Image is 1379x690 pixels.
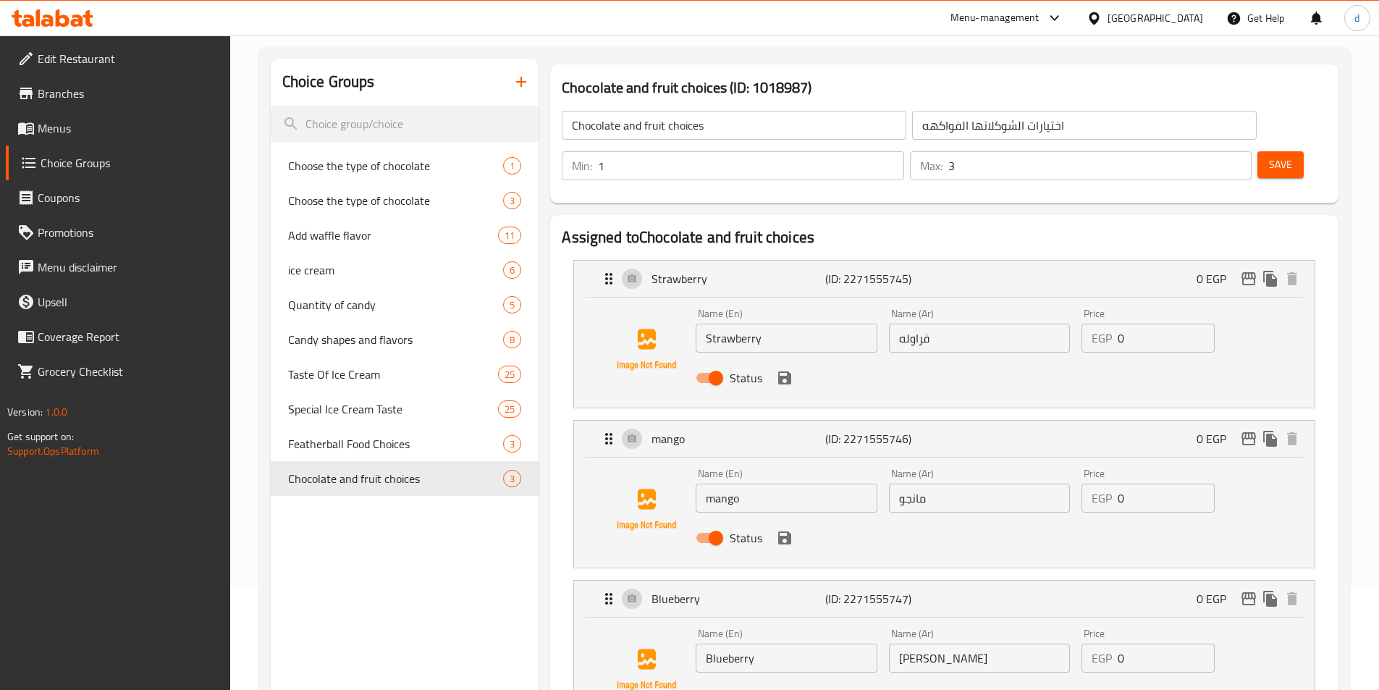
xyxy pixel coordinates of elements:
[271,461,539,496] div: Chocolate and fruit choices3
[696,484,877,513] input: Enter name En
[1092,489,1112,507] p: EGP
[1238,268,1260,290] button: edit
[271,392,539,426] div: Special Ice Cream Taste25
[1092,649,1112,667] p: EGP
[1118,484,1215,513] input: Please enter price
[7,442,99,460] a: Support.OpsPlatform
[499,229,520,243] span: 11
[38,85,219,102] span: Branches
[1092,329,1112,347] p: EGP
[574,421,1315,457] div: Expand
[6,146,230,180] a: Choice Groups
[572,157,592,174] p: Min:
[498,366,521,383] div: Choices
[503,296,521,314] div: Choices
[6,215,230,250] a: Promotions
[288,227,499,244] span: Add waffle flavor
[499,403,520,416] span: 25
[288,157,504,174] span: Choose the type of chocolate
[6,41,230,76] a: Edit Restaurant
[503,157,521,174] div: Choices
[730,529,762,547] span: Status
[1257,151,1304,178] button: Save
[271,357,539,392] div: Taste Of Ice Cream25
[825,590,941,607] p: (ID: 2271555747)
[1260,268,1281,290] button: duplicate
[504,437,520,451] span: 3
[503,470,521,487] div: Choices
[1354,10,1359,26] span: d
[562,414,1327,574] li: ExpandmangoName (En)Name (Ar)PriceEGPStatussave
[600,463,693,556] img: mango
[38,258,219,276] span: Menu disclaimer
[562,76,1327,99] h3: Chocolate and fruit choices (ID: 1018987)
[1197,430,1238,447] p: 0 EGP
[504,472,520,486] span: 3
[730,369,762,387] span: Status
[282,71,375,93] h2: Choice Groups
[503,192,521,209] div: Choices
[574,581,1315,617] div: Expand
[1281,268,1303,290] button: delete
[774,367,796,389] button: save
[38,189,219,206] span: Coupons
[288,470,504,487] span: Chocolate and fruit choices
[38,224,219,241] span: Promotions
[288,331,504,348] span: Candy shapes and flavors
[271,148,539,183] div: Choose the type of chocolate1
[6,354,230,389] a: Grocery Checklist
[503,331,521,348] div: Choices
[825,430,941,447] p: (ID: 2271555746)
[41,154,219,172] span: Choice Groups
[825,270,941,287] p: (ID: 2271555745)
[696,644,877,673] input: Enter name En
[271,183,539,218] div: Choose the type of chocolate3
[6,76,230,111] a: Branches
[38,50,219,67] span: Edit Restaurant
[6,180,230,215] a: Coupons
[1238,428,1260,450] button: edit
[774,527,796,549] button: save
[1238,588,1260,610] button: edit
[288,400,499,418] span: Special Ice Cream Taste
[498,227,521,244] div: Choices
[1260,588,1281,610] button: duplicate
[574,261,1315,297] div: Expand
[288,192,504,209] span: Choose the type of chocolate
[499,368,520,382] span: 25
[45,403,67,421] span: 1.0.0
[889,644,1070,673] input: Enter name Ar
[1118,324,1215,353] input: Please enter price
[1197,270,1238,287] p: 0 EGP
[920,157,942,174] p: Max:
[271,287,539,322] div: Quantity of candy5
[696,324,877,353] input: Enter name En
[1118,644,1215,673] input: Please enter price
[6,111,230,146] a: Menus
[600,303,693,396] img: Strawberry
[503,435,521,453] div: Choices
[271,322,539,357] div: Candy shapes and flavors8
[889,484,1070,513] input: Enter name Ar
[651,590,825,607] p: Blueberry
[288,261,504,279] span: ice cream
[1281,428,1303,450] button: delete
[504,264,520,277] span: 6
[271,253,539,287] div: ice cream6
[651,430,825,447] p: mango
[504,333,520,347] span: 8
[1197,590,1238,607] p: 0 EGP
[1108,10,1203,26] div: [GEOGRAPHIC_DATA]
[7,403,43,421] span: Version:
[503,261,521,279] div: Choices
[504,194,520,208] span: 3
[6,250,230,285] a: Menu disclaimer
[38,293,219,311] span: Upsell
[288,366,499,383] span: Taste Of Ice Cream
[562,254,1327,414] li: ExpandStrawberryName (En)Name (Ar)PriceEGPStatussave
[38,328,219,345] span: Coverage Report
[1260,428,1281,450] button: duplicate
[1281,588,1303,610] button: delete
[498,400,521,418] div: Choices
[271,218,539,253] div: Add waffle flavor11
